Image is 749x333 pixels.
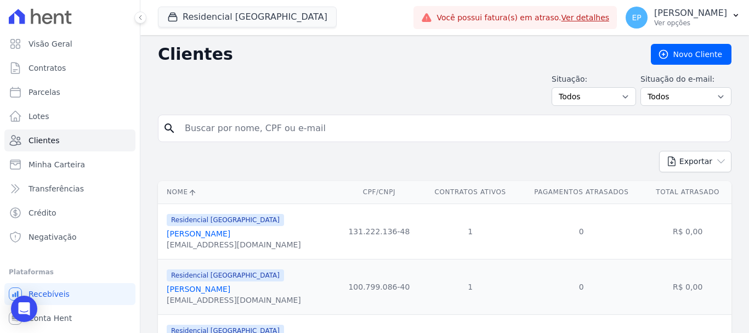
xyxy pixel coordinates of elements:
a: Lotes [4,105,135,127]
span: Clientes [29,135,59,146]
td: 1 [422,259,519,314]
button: Residencial [GEOGRAPHIC_DATA] [158,7,337,27]
h2: Clientes [158,44,633,64]
span: Residencial [GEOGRAPHIC_DATA] [167,214,284,226]
div: Open Intercom Messenger [11,296,37,322]
span: Conta Hent [29,313,72,324]
a: Negativação [4,226,135,248]
input: Buscar por nome, CPF ou e-mail [178,117,727,139]
button: Exportar [659,151,731,172]
a: Visão Geral [4,33,135,55]
th: Nome [158,181,337,204]
span: Parcelas [29,87,60,98]
span: Minha Carteira [29,159,85,170]
td: 131.222.136-48 [337,204,422,259]
a: Recebíveis [4,283,135,305]
th: Total Atrasado [644,181,731,204]
span: Recebíveis [29,289,70,300]
div: [EMAIL_ADDRESS][DOMAIN_NAME] [167,239,301,250]
a: Transferências [4,178,135,200]
p: [PERSON_NAME] [654,8,727,19]
a: Minha Carteira [4,154,135,176]
a: Parcelas [4,81,135,103]
th: Contratos Ativos [422,181,519,204]
button: EP [PERSON_NAME] Ver opções [617,2,749,33]
span: Lotes [29,111,49,122]
span: Negativação [29,232,77,242]
span: Transferências [29,183,84,194]
th: Pagamentos Atrasados [519,181,644,204]
a: [PERSON_NAME] [167,285,230,294]
a: Clientes [4,129,135,151]
a: Ver detalhes [561,13,610,22]
a: Crédito [4,202,135,224]
label: Situação do e-mail: [640,74,731,85]
td: 100.799.086-40 [337,259,422,314]
td: R$ 0,00 [644,204,731,259]
a: [PERSON_NAME] [167,229,230,238]
div: Plataformas [9,266,131,279]
th: CPF/CNPJ [337,181,422,204]
td: 0 [519,204,644,259]
span: EP [632,14,641,21]
td: 1 [422,204,519,259]
span: Visão Geral [29,38,72,49]
label: Situação: [552,74,636,85]
div: [EMAIL_ADDRESS][DOMAIN_NAME] [167,295,301,306]
span: Você possui fatura(s) em atraso. [436,12,609,24]
i: search [163,122,176,135]
td: 0 [519,259,644,314]
a: Conta Hent [4,307,135,329]
td: R$ 0,00 [644,259,731,314]
p: Ver opções [654,19,727,27]
a: Novo Cliente [651,44,731,65]
a: Contratos [4,57,135,79]
span: Residencial [GEOGRAPHIC_DATA] [167,269,284,281]
span: Crédito [29,207,56,218]
span: Contratos [29,63,66,74]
